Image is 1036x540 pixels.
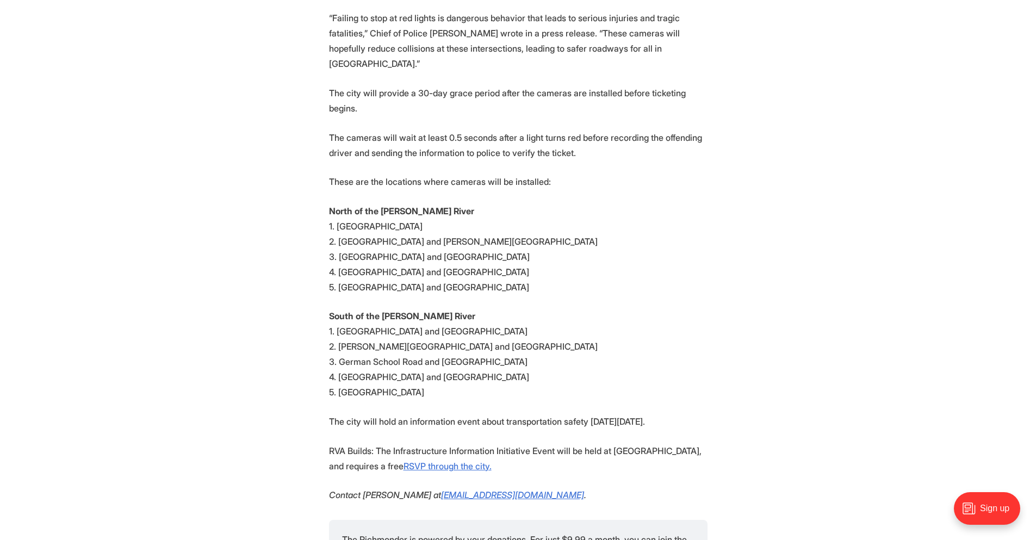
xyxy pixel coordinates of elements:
[404,461,492,471] a: RSVP through the city.
[329,414,708,429] p: The city will hold an information event about transportation safety [DATE][DATE].
[584,489,586,500] em: .
[329,489,441,500] em: Contact [PERSON_NAME] at
[329,311,475,321] strong: South of the [PERSON_NAME] River
[329,443,708,474] p: RVA Builds: The Infrastructure Information Initiative Event will be held at [GEOGRAPHIC_DATA], an...
[329,10,708,71] p: “Failing to stop at red lights is dangerous behavior that leads to serious injuries and tragic fa...
[329,206,474,216] strong: North of the [PERSON_NAME] River
[441,489,584,500] a: [EMAIL_ADDRESS][DOMAIN_NAME]
[329,308,708,400] p: 1. [GEOGRAPHIC_DATA] and [GEOGRAPHIC_DATA] 2. [PERSON_NAME][GEOGRAPHIC_DATA] and [GEOGRAPHIC_DATA...
[945,487,1036,540] iframe: portal-trigger
[329,174,708,189] p: These are the locations where cameras will be installed:
[329,85,708,116] p: The city will provide a 30-day grace period after the cameras are installed before ticketing begins.
[329,203,708,295] p: 1. [GEOGRAPHIC_DATA] 2. [GEOGRAPHIC_DATA] and [PERSON_NAME][GEOGRAPHIC_DATA] 3. [GEOGRAPHIC_DATA]...
[329,130,708,160] p: The cameras will wait at least 0.5 seconds after a light turns red before recording the offending...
